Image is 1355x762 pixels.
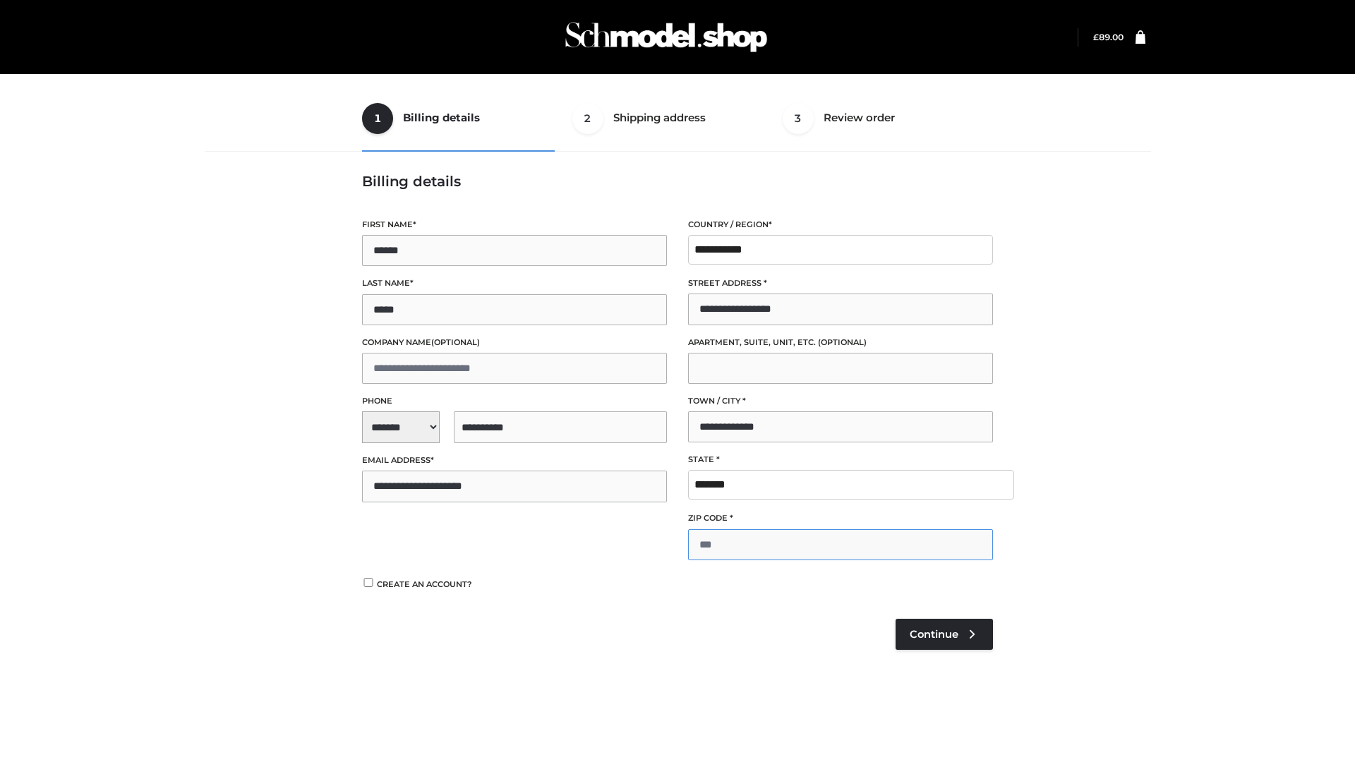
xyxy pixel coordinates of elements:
label: State [688,453,993,466]
span: (optional) [818,337,867,347]
bdi: 89.00 [1093,32,1124,42]
img: Schmodel Admin 964 [560,9,772,65]
label: Email address [362,454,667,467]
a: Continue [896,619,993,650]
label: First name [362,218,667,231]
label: ZIP Code [688,512,993,525]
span: Continue [910,628,958,641]
label: Company name [362,336,667,349]
a: £89.00 [1093,32,1124,42]
h3: Billing details [362,173,993,190]
label: Phone [362,394,667,408]
span: Create an account? [377,579,472,589]
span: (optional) [431,337,480,347]
label: Country / Region [688,218,993,231]
label: Street address [688,277,993,290]
input: Create an account? [362,578,375,587]
span: £ [1093,32,1099,42]
label: Apartment, suite, unit, etc. [688,336,993,349]
label: Last name [362,277,667,290]
label: Town / City [688,394,993,408]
